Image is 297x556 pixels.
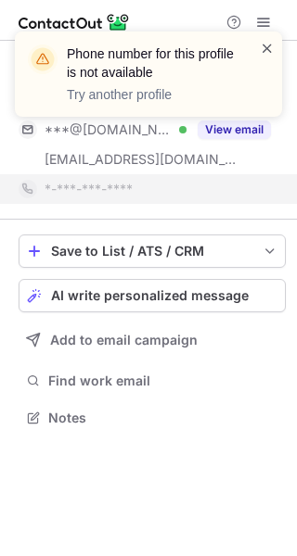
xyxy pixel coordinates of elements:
img: warning [28,44,58,74]
span: Notes [48,410,278,426]
button: Add to email campaign [19,323,286,357]
button: save-profile-one-click [19,234,286,268]
button: Find work email [19,368,286,394]
button: AI write personalized message [19,279,286,312]
img: ContactOut v5.3.10 [19,11,130,33]
span: Add to email campaign [50,333,198,347]
button: Notes [19,405,286,431]
p: Try another profile [67,85,238,104]
div: Save to List / ATS / CRM [51,244,253,259]
span: [EMAIL_ADDRESS][DOMAIN_NAME] [45,151,238,168]
header: Phone number for this profile is not available [67,44,238,82]
span: Find work email [48,373,278,389]
span: AI write personalized message [51,288,249,303]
